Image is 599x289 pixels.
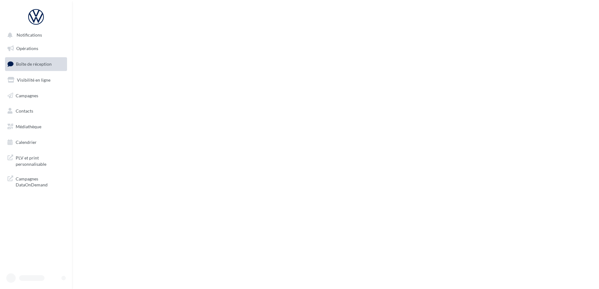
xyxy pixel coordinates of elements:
span: Calendrier [16,139,37,145]
span: Notifications [17,33,42,38]
span: Opérations [16,46,38,51]
a: Boîte de réception [4,57,68,71]
span: Campagnes [16,93,38,98]
a: Visibilité en ligne [4,74,68,87]
a: Campagnes DataOnDemand [4,172,68,190]
a: Calendrier [4,136,68,149]
span: Boîte de réception [16,61,52,67]
span: Médiathèque [16,124,41,129]
a: Médiathèque [4,120,68,133]
span: Campagnes DataOnDemand [16,175,65,188]
a: Opérations [4,42,68,55]
span: Contacts [16,108,33,114]
a: Campagnes [4,89,68,102]
a: PLV et print personnalisable [4,151,68,170]
span: PLV et print personnalisable [16,154,65,167]
span: Visibilité en ligne [17,77,50,83]
a: Contacts [4,104,68,118]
